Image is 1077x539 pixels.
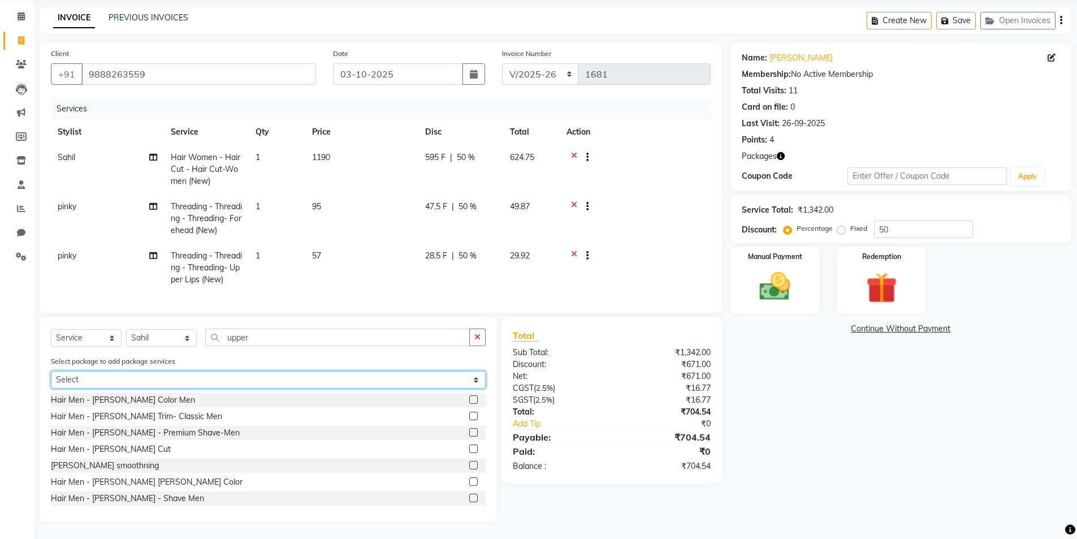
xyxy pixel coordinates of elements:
[504,394,612,406] div: ( )
[171,152,240,186] span: Hair Women - Hair Cut - Hair Cut-Women (New)
[742,204,793,216] div: Service Total:
[205,329,470,346] input: Search or Scan
[857,269,907,307] img: _gift.svg
[58,201,76,212] span: pinky
[425,250,447,262] span: 28.5 F
[612,394,719,406] div: ₹16.77
[457,152,475,163] span: 50 %
[256,201,260,212] span: 1
[459,201,477,213] span: 50 %
[504,370,612,382] div: Net:
[742,68,791,80] div: Membership:
[742,134,767,146] div: Points:
[742,224,777,236] div: Discount:
[535,395,552,404] span: 2.5%
[742,85,786,97] div: Total Visits:
[504,347,612,359] div: Sub Total:
[510,251,530,261] span: 29.92
[312,251,321,261] span: 57
[513,395,533,405] span: SGST
[51,63,83,85] button: +91
[58,251,76,261] span: pinky
[503,119,560,145] th: Total
[560,119,711,145] th: Action
[612,359,719,370] div: ₹671.00
[504,359,612,370] div: Discount:
[980,12,1056,29] button: Open Invoices
[312,152,330,162] span: 1190
[867,12,932,29] button: Create New
[504,382,612,394] div: ( )
[52,98,719,119] div: Services
[612,460,719,472] div: ₹704.54
[847,167,1007,185] input: Enter Offer / Coupon Code
[510,152,534,162] span: 624.75
[850,223,867,234] label: Fixed
[164,119,249,145] th: Service
[513,330,539,342] span: Total
[504,460,612,472] div: Balance :
[51,476,243,488] div: Hair Men - [PERSON_NAME] [PERSON_NAME] Color
[612,382,719,394] div: ₹16.77
[81,63,316,85] input: Search by Name/Mobile/Email/Code
[536,383,553,393] span: 2.5%
[769,52,833,64] a: [PERSON_NAME]
[51,411,222,422] div: Hair Men - [PERSON_NAME] Trim- Classic Men
[459,250,477,262] span: 50 %
[733,323,1069,335] a: Continue Without Payment
[789,85,798,97] div: 11
[742,68,1060,80] div: No Active Membership
[742,118,780,130] div: Last Visit:
[51,119,164,145] th: Stylist
[612,370,719,382] div: ₹671.00
[51,356,175,366] label: Select package to add package services
[53,8,95,28] a: INVOICE
[748,252,802,262] label: Manual Payment
[790,101,795,113] div: 0
[312,201,321,212] span: 95
[452,201,454,213] span: |
[742,170,848,182] div: Coupon Code
[504,418,629,430] a: Add Tip
[612,406,719,418] div: ₹704.54
[513,383,534,393] span: CGST
[750,269,800,304] img: _cash.svg
[612,347,719,359] div: ₹1,342.00
[510,201,530,212] span: 49.87
[305,119,418,145] th: Price
[51,443,171,455] div: Hair Men - [PERSON_NAME] Cut
[798,204,833,216] div: ₹1,342.00
[862,252,901,262] label: Redemption
[742,150,777,162] span: Packages
[504,445,612,458] div: Paid:
[742,101,788,113] div: Card on file:
[452,250,454,262] span: |
[109,12,188,23] a: PREVIOUS INVOICES
[51,394,195,406] div: Hair Men - [PERSON_NAME] Color Men
[630,418,719,430] div: ₹0
[51,493,204,504] div: Hair Men - [PERSON_NAME] - Shave Men
[51,427,240,439] div: Hair Men - [PERSON_NAME] - Premium Shave-Men
[171,201,242,235] span: Threading - Threading - Threading- Forehead (New)
[58,152,75,162] span: Sahil
[612,445,719,458] div: ₹0
[612,430,719,444] div: ₹704.54
[504,430,612,444] div: Payable:
[51,460,159,472] div: [PERSON_NAME] smoothning
[504,406,612,418] div: Total:
[171,251,242,284] span: Threading - Threading - Threading- Upper Lips (New)
[256,251,260,261] span: 1
[249,119,305,145] th: Qty
[936,12,976,29] button: Save
[742,52,767,64] div: Name:
[51,49,69,59] label: Client
[1011,168,1044,185] button: Apply
[256,152,260,162] span: 1
[425,152,445,163] span: 595 F
[797,223,833,234] label: Percentage
[418,119,503,145] th: Disc
[333,49,348,59] label: Date
[425,201,447,213] span: 47.5 F
[769,134,774,146] div: 4
[502,49,551,59] label: Invoice Number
